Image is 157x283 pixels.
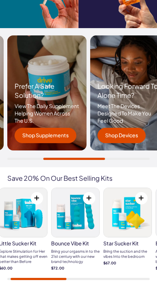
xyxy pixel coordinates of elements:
[51,265,100,271] strong: $72.00
[103,241,152,246] h3: star sucker kit
[51,241,100,246] h3: bounce vibe kit
[103,260,152,265] strong: $67.00
[15,128,76,143] a: shop supplements
[51,188,99,237] img: bounce vibe kit
[51,249,100,264] div: Bring your orgasms in to the 21st century with our new brand technology
[51,188,100,271] a: bounce vibe kit bounce vibe kit Bring your orgasms in to the 21st century with our new brand tech...
[15,81,79,100] h3: Prefer a safe solution?
[103,249,152,259] div: Bring the suction and the vibes Into the bedroom
[97,128,146,143] a: Shop Devices
[15,103,79,124] p: View the daily supplement helping women across the u.s.
[104,188,152,237] img: star sucker kit
[103,188,152,265] a: star sucker kit star sucker kit Bring the suction and the vibes Into the bedroom $67.00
